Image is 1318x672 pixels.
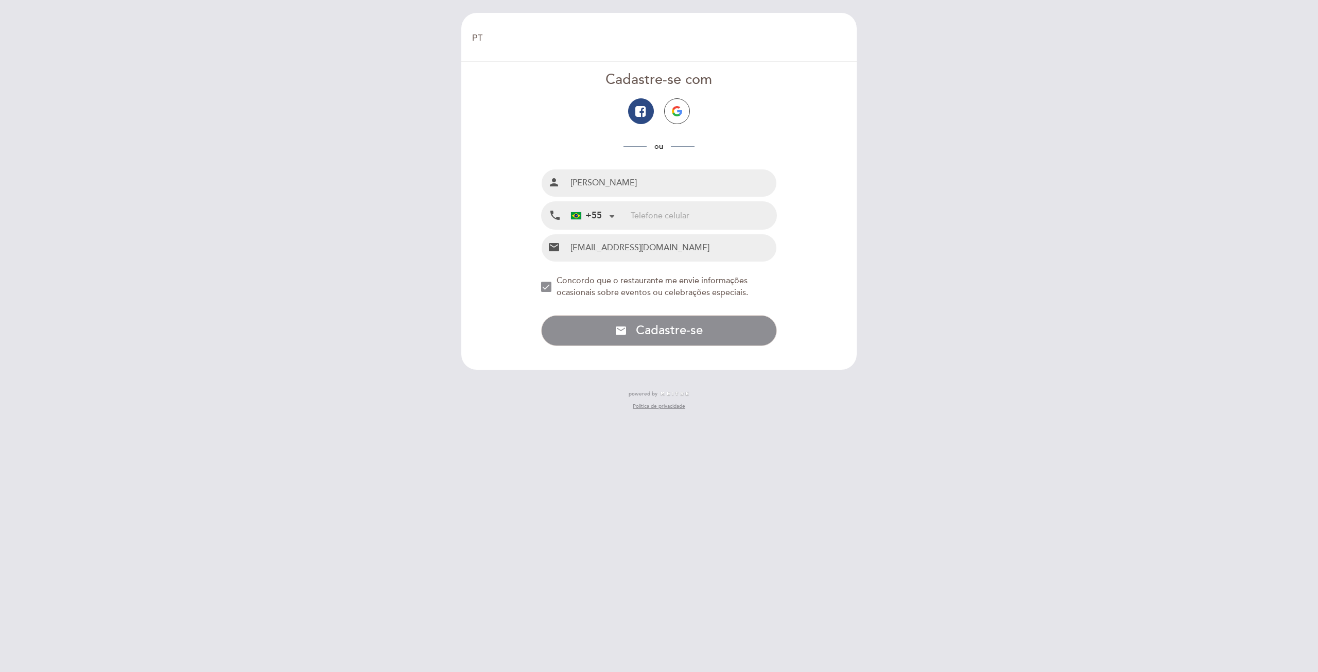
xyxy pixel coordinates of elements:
span: ou [647,142,671,151]
img: icon-google.png [672,106,682,116]
span: Cadastre-se [636,323,703,338]
i: email [548,241,560,253]
div: Brazil (Brasil): +55 [567,202,618,229]
span: powered by [629,390,657,398]
a: Política de privacidade [633,403,685,410]
span: Concordo que o restaurante me envie informações ocasionais sobre eventos ou celebrações especiais. [557,275,748,298]
input: Email [566,234,777,262]
img: MEITRE [660,391,689,397]
input: Telefone celular [631,202,776,229]
i: email [615,324,627,337]
i: local_phone [549,209,561,222]
button: email Cadastre-se [541,315,777,346]
md-checkbox: NEW_MODAL_AGREE_RESTAURANT_SEND_OCCASIONAL_INFO [541,275,777,299]
input: Nombre e Sobrenome [566,169,777,197]
div: Cadastre-se com [541,70,777,90]
i: person [548,176,560,188]
div: +55 [571,209,602,222]
a: powered by [629,390,689,398]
